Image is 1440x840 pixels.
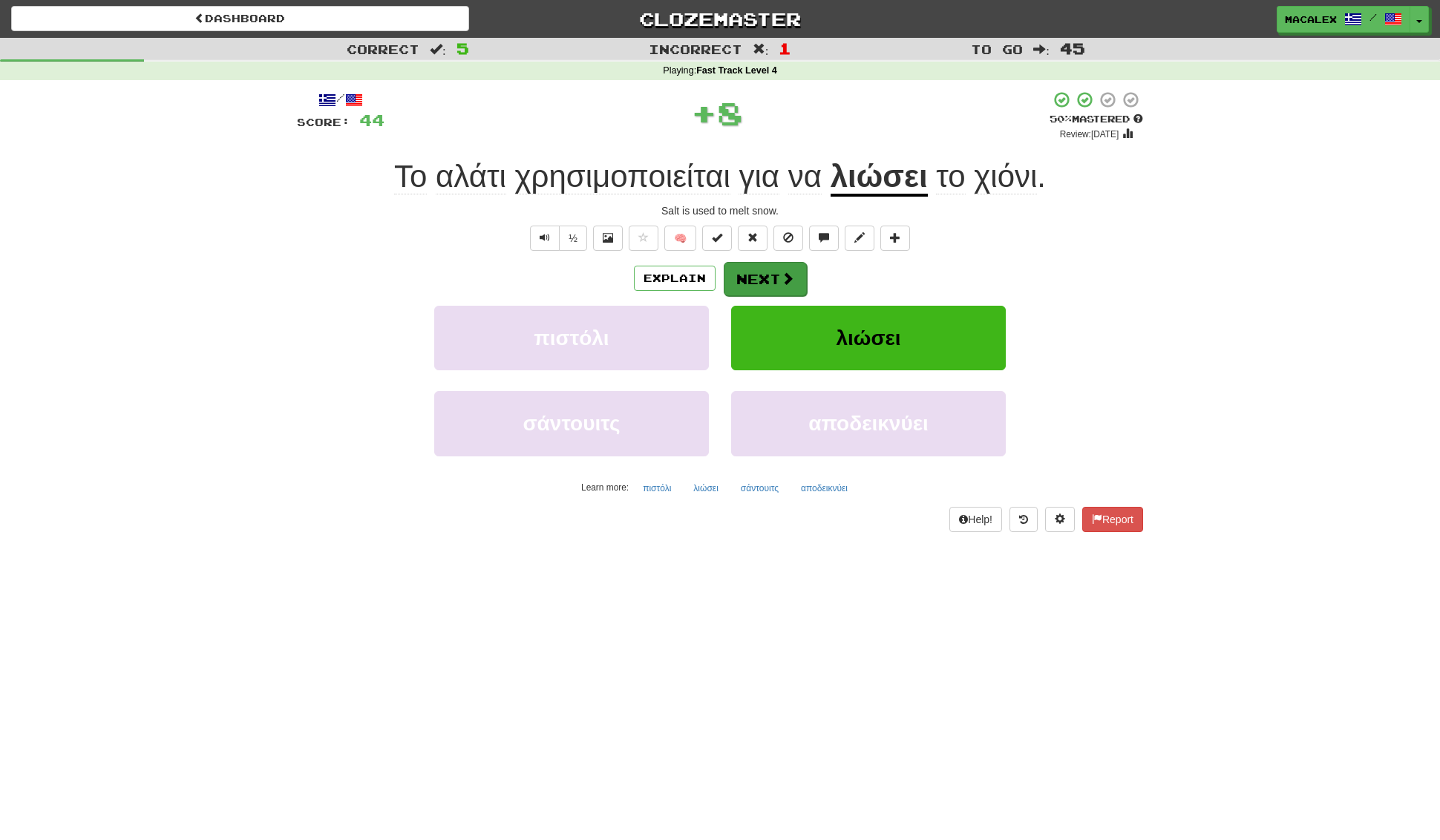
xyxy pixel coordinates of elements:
[456,39,469,57] span: 5
[1285,13,1337,26] span: macalex
[971,42,1023,56] span: To go
[430,43,446,56] span: :
[808,412,929,435] span: αποδεικνύει
[530,226,560,251] button: Play sentence audio (ctl+space)
[515,159,730,194] span: χρησιμοποιείται
[1082,507,1143,532] button: Report
[664,226,696,251] button: 🧠
[936,159,965,194] span: το
[779,39,791,57] span: 1
[593,226,623,251] button: Show image (alt+x)
[685,477,726,499] button: λιώσει
[793,477,856,499] button: αποδεικνύει
[527,226,587,251] div: Text-to-speech controls
[1050,113,1143,126] div: Mastered
[974,159,1037,194] span: χιόνι
[649,42,742,56] span: Incorrect
[534,327,609,350] span: πιστόλι
[347,42,419,56] span: Correct
[559,226,587,251] button: ½
[1050,113,1072,125] span: 50 %
[297,91,384,109] div: /
[702,226,732,251] button: Set this sentence to 100% Mastered (alt+m)
[717,94,743,131] span: 8
[1060,129,1119,140] small: Review: [DATE]
[297,116,350,128] span: Score:
[731,391,1006,456] button: αποδεικνύει
[629,226,658,251] button: Favorite sentence (alt+f)
[845,226,874,251] button: Edit sentence (alt+d)
[11,6,469,31] a: Dashboard
[436,159,506,194] span: αλάτι
[434,391,709,456] button: σάντουιτς
[1009,507,1038,532] button: Round history (alt+y)
[635,477,679,499] button: πιστόλι
[1277,6,1410,33] a: macalex /
[691,91,717,135] span: +
[434,306,709,370] button: πιστόλι
[880,226,910,251] button: Add to collection (alt+a)
[738,226,768,251] button: Reset to 0% Mastered (alt+r)
[581,482,629,493] small: Learn more:
[1369,12,1377,22] span: /
[634,266,716,291] button: Explain
[491,6,949,32] a: Clozemaster
[394,159,427,194] span: Το
[788,159,822,194] span: να
[753,43,769,56] span: :
[733,477,787,499] button: σάντουιτς
[297,203,1143,218] div: Salt is used to melt snow.
[836,327,900,350] span: λιώσει
[523,412,620,435] span: σάντουιτς
[1060,39,1085,57] span: 45
[773,226,803,251] button: Ignore sentence (alt+i)
[949,507,1002,532] button: Help!
[724,262,807,296] button: Next
[809,226,839,251] button: Discuss sentence (alt+u)
[928,159,1046,194] span: .
[696,65,777,76] strong: Fast Track Level 4
[739,159,779,194] span: για
[831,159,928,197] u: λιώσει
[1033,43,1050,56] span: :
[359,111,384,129] span: 44
[731,306,1006,370] button: λιώσει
